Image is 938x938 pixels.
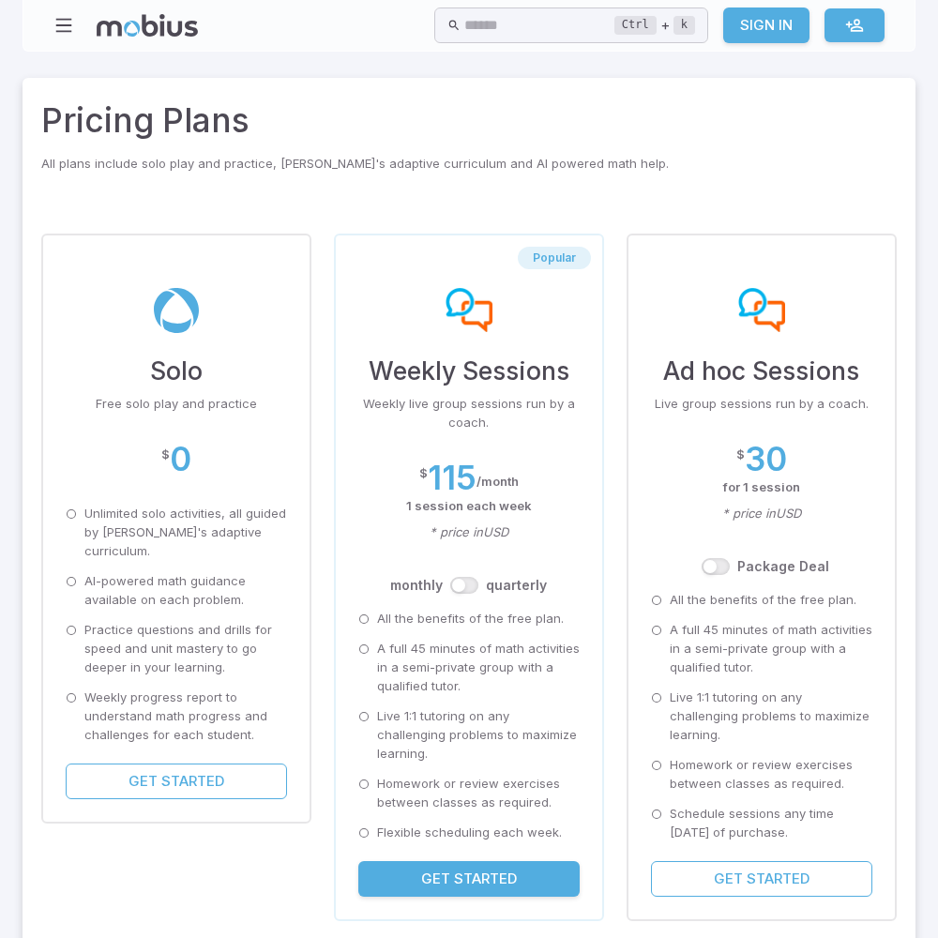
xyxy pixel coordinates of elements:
[651,861,872,897] button: Get Started
[745,440,787,478] h2: 30
[486,576,547,595] label: quarterly
[738,288,785,333] img: ad-hoc sessions-plan-img
[84,505,287,561] p: Unlimited solo activities, all guided by [PERSON_NAME]'s adaptive curriculum.
[428,459,477,497] h2: 115
[419,464,428,483] p: $
[670,756,872,794] p: Homework or review exercises between classes as required.
[41,155,897,174] p: All plans include solo play and practice, [PERSON_NAME]'s adaptive curriculum and AI powered math...
[614,16,657,35] kbd: Ctrl
[66,764,287,799] button: Get Started
[377,707,580,764] p: Live 1:1 tutoring on any challenging problems to maximize learning.
[673,16,695,35] kbd: k
[377,610,564,628] p: All the benefits of the free plan.
[358,395,580,432] p: Weekly live group sessions run by a coach.
[377,824,562,842] p: Flexible scheduling each week.
[170,440,191,478] h2: 0
[670,688,872,745] p: Live 1:1 tutoring on any challenging problems to maximize learning.
[358,497,580,516] p: 1 session each week
[723,8,809,43] a: Sign In
[358,523,580,542] p: * price in USD
[651,352,872,389] h3: Ad hoc Sessions
[84,621,287,677] p: Practice questions and drills for speed and unit mastery to go deeper in your learning.
[670,591,856,610] p: All the benefits of the free plan.
[84,688,287,745] p: Weekly progress report to understand math progress and challenges for each student.
[84,572,287,610] p: AI-powered math guidance available on each problem.
[358,352,580,389] h3: Weekly Sessions
[614,14,695,37] div: +
[66,395,287,414] p: Free solo play and practice
[651,395,872,414] p: Live group sessions run by a coach.
[161,446,170,464] p: $
[651,505,872,523] p: * price in USD
[377,775,580,812] p: Homework or review exercises between classes as required.
[41,97,897,145] h2: Pricing Plans
[477,473,519,492] p: / month
[736,446,745,464] p: $
[446,288,492,333] img: weekly-sessions-plan-img
[153,288,200,333] img: solo-plan-img
[358,861,580,897] button: Get Started
[390,576,443,595] label: month ly
[377,640,580,696] p: A full 45 minutes of math activities in a semi-private group with a qualified tutor.
[670,621,872,677] p: A full 45 minutes of math activities in a semi-private group with a qualified tutor.
[518,250,591,265] span: Popular
[737,557,829,576] label: Package Deal
[651,478,872,497] p: for 1 session
[670,805,872,842] p: Schedule sessions any time [DATE] of purchase.
[66,352,287,389] h3: Solo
